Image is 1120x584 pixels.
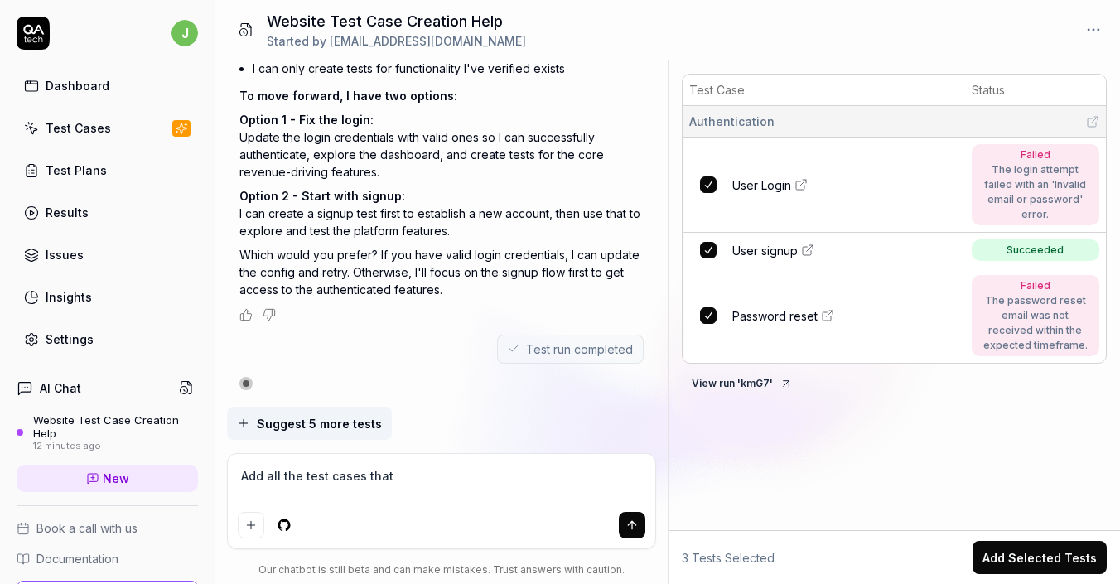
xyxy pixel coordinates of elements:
[227,407,392,440] button: Suggest 5 more tests
[17,281,198,313] a: Insights
[46,204,89,221] div: Results
[263,308,276,321] button: Negative feedback
[980,147,1091,162] div: Failed
[17,154,198,186] a: Test Plans
[17,413,198,451] a: Website Test Case Creation Help12 minutes ago
[17,323,198,355] a: Settings
[1007,243,1064,258] div: Succeeded
[732,242,798,259] span: User signup
[980,278,1091,293] div: Failed
[239,113,374,127] span: Option 1 - Fix the login:
[732,242,961,259] a: User signup
[732,176,961,194] a: User Login
[732,176,791,194] span: User Login
[239,308,253,321] button: Positive feedback
[46,119,111,137] div: Test Cases
[330,34,526,48] span: [EMAIL_ADDRESS][DOMAIN_NAME]
[238,512,264,538] button: Add attachment
[732,307,961,325] a: Password reset
[46,288,92,306] div: Insights
[171,20,198,46] span: j
[253,56,644,80] li: I can only create tests for functionality I've verified exists
[33,413,198,441] div: Website Test Case Creation Help
[683,75,965,106] th: Test Case
[46,246,84,263] div: Issues
[965,75,1106,106] th: Status
[33,441,198,452] div: 12 minutes ago
[980,162,1091,222] div: The login attempt failed with an 'Invalid email or password' error.
[238,464,646,505] textarea: Add all the test cases that
[227,562,657,577] div: Our chatbot is still beta and can make mistakes. Trust answers with caution.
[17,196,198,229] a: Results
[239,89,457,103] span: To move forward, I have two options:
[732,307,818,325] span: Password reset
[36,519,138,537] span: Book a call with us
[46,77,109,94] div: Dashboard
[526,340,633,358] span: Test run completed
[17,465,198,492] a: New
[17,70,198,102] a: Dashboard
[973,541,1107,574] button: Add Selected Tests
[239,189,405,203] span: Option 2 - Start with signup:
[239,187,644,239] p: I can create a signup test first to establish a new account, then use that to explore and test th...
[36,550,118,567] span: Documentation
[267,10,526,32] h1: Website Test Case Creation Help
[267,32,526,50] div: Started by
[682,370,803,397] button: View run 'kmG7'
[103,470,129,487] span: New
[682,549,775,567] span: 3 Tests Selected
[17,239,198,271] a: Issues
[171,17,198,50] button: j
[46,331,94,348] div: Settings
[239,246,644,298] p: Which would you prefer? If you have valid login credentials, I can update the config and retry. O...
[257,415,382,432] span: Suggest 5 more tests
[17,550,198,567] a: Documentation
[689,113,775,130] span: Authentication
[239,111,644,181] p: Update the login credentials with valid ones so I can successfully authenticate, explore the dash...
[980,293,1091,353] div: The password reset email was not received within the expected timeframe.
[40,379,81,397] h4: AI Chat
[17,519,198,537] a: Book a call with us
[17,112,198,144] a: Test Cases
[682,374,803,390] a: View run 'kmG7'
[46,162,107,179] div: Test Plans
